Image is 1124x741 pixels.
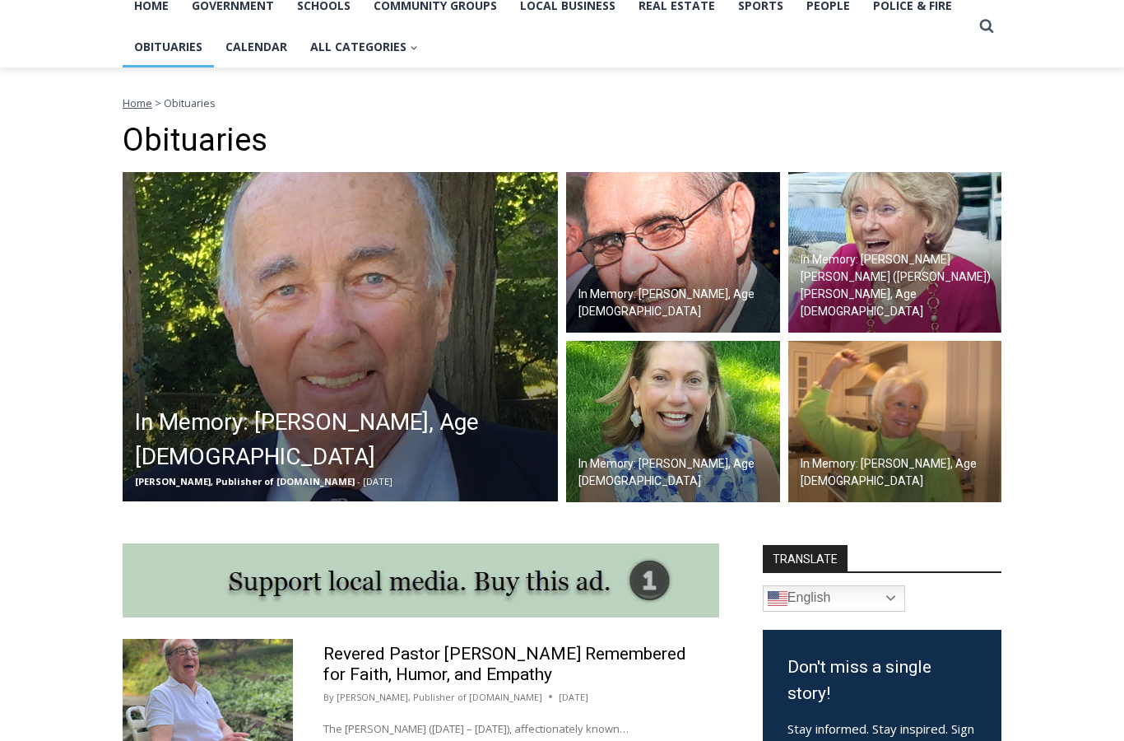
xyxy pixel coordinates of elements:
[787,655,977,706] h3: Don't miss a single story!
[566,172,780,333] img: Obituary - Donald J. Demas
[801,251,998,320] h2: In Memory: [PERSON_NAME] [PERSON_NAME] ([PERSON_NAME]) [PERSON_NAME], Age [DEMOGRAPHIC_DATA]
[416,1,778,160] div: "We would have speakers with experience in local journalism speak to us about their experiences a...
[323,720,689,738] p: The [PERSON_NAME] ([DATE] – [DATE]), affectionately known…
[135,405,554,474] h2: In Memory: [PERSON_NAME], Age [DEMOGRAPHIC_DATA]
[788,341,1002,502] img: Obituary - Barbara defrondeville
[164,96,216,110] span: Obituaries
[972,12,1001,41] button: View Search Form
[135,475,355,487] span: [PERSON_NAME], Publisher of [DOMAIN_NAME]
[192,156,199,172] div: 6
[123,122,1001,160] h1: Obituaries
[337,691,542,703] a: [PERSON_NAME], Publisher of [DOMAIN_NAME]
[788,172,1002,333] a: In Memory: [PERSON_NAME] [PERSON_NAME] ([PERSON_NAME]) [PERSON_NAME], Age [DEMOGRAPHIC_DATA]
[763,585,905,612] a: English
[566,341,780,502] a: In Memory: [PERSON_NAME], Age [DEMOGRAPHIC_DATA]
[123,543,719,617] img: support local media, buy this ad
[788,341,1002,502] a: In Memory: [PERSON_NAME], Age [DEMOGRAPHIC_DATA]
[1,165,165,205] a: Open Tues. - Sun. [PHONE_NUMBER]
[169,103,234,197] div: "[PERSON_NAME]'s draw is the fine variety of pristine raw fish kept on hand"
[123,95,1001,111] nav: Breadcrumbs
[155,96,161,110] span: >
[123,172,558,501] a: In Memory: [PERSON_NAME], Age [DEMOGRAPHIC_DATA] [PERSON_NAME], Publisher of [DOMAIN_NAME] - [DATE]
[763,545,848,571] strong: TRANSLATE
[13,165,211,203] h4: [PERSON_NAME] Read Sanctuary Fall Fest: [DATE]
[183,156,188,172] div: /
[566,172,780,333] a: In Memory: [PERSON_NAME], Age [DEMOGRAPHIC_DATA]
[357,475,360,487] span: -
[788,172,1002,333] img: Obituary - Maureen Catherine Devlin Koecheler
[559,690,588,705] time: [DATE]
[430,164,763,201] span: Intern @ [DOMAIN_NAME]
[123,96,152,110] a: Home
[566,341,780,502] img: Obituary - Maryanne Bardwil Lynch IMG_5518
[123,26,214,68] a: Obituaries
[299,26,430,68] button: Child menu of All Categories
[363,475,392,487] span: [DATE]
[578,455,776,490] h2: In Memory: [PERSON_NAME], Age [DEMOGRAPHIC_DATA]
[801,455,998,490] h2: In Memory: [PERSON_NAME], Age [DEMOGRAPHIC_DATA]
[5,170,161,232] span: Open Tues. - Sun. [PHONE_NUMBER]
[172,156,179,172] div: 6
[172,46,230,151] div: Two by Two Animal Haven & The Nature Company: The Wild World of Animals
[396,160,797,205] a: Intern @ [DOMAIN_NAME]
[123,172,558,501] img: Obituary - Richard Allen Hynson
[768,589,787,608] img: en
[578,286,776,320] h2: In Memory: [PERSON_NAME], Age [DEMOGRAPHIC_DATA]
[323,690,334,705] span: By
[1,164,238,205] a: [PERSON_NAME] Read Sanctuary Fall Fest: [DATE]
[323,644,686,684] a: Revered Pastor [PERSON_NAME] Remembered for Faith, Humor, and Empathy
[214,26,299,68] a: Calendar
